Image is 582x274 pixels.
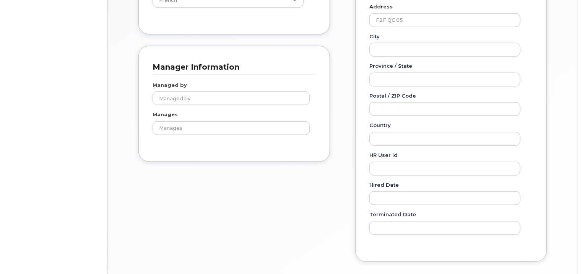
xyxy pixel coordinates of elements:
label: Hired Date [369,181,399,189]
label: Managed by [153,82,187,89]
label: Province / State [369,62,412,70]
label: Terminated Date [369,211,416,218]
label: HR user id [369,152,398,159]
label: City [369,33,380,40]
label: Postal / ZIP Code [369,92,416,99]
label: Address [369,3,393,10]
label: Manages [153,111,178,118]
input: Manages [153,121,310,135]
h3: Manager Information [153,62,310,72]
label: Country [369,122,391,129]
input: Managed by [153,91,310,105]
